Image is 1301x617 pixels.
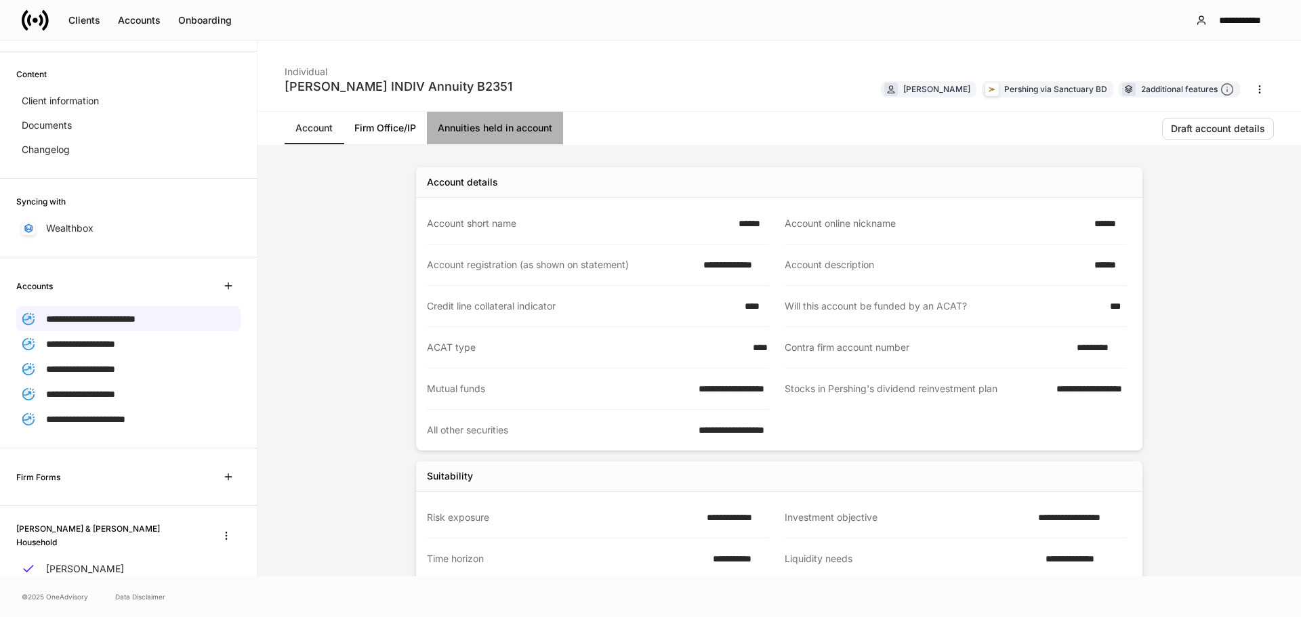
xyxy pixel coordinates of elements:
[16,557,241,581] a: [PERSON_NAME]
[427,552,705,566] div: Time horizon
[1171,124,1265,133] div: Draft account details
[427,423,690,437] div: All other securities
[427,258,695,272] div: Account registration (as shown on statement)
[785,217,1086,230] div: Account online nickname
[46,562,124,576] p: [PERSON_NAME]
[285,79,512,95] div: [PERSON_NAME] INDIV Annuity B2351
[16,471,60,484] h6: Firm Forms
[1141,83,1234,97] div: 2 additional features
[427,112,563,144] a: Annuities held in account
[785,299,1102,313] div: Will this account be funded by an ACAT?
[16,89,241,113] a: Client information
[22,119,72,132] p: Documents
[785,382,1048,396] div: Stocks in Pershing's dividend reinvestment plan
[16,113,241,137] a: Documents
[22,143,70,156] p: Changelog
[16,216,241,240] a: Wealthbox
[16,195,66,208] h6: Syncing with
[427,299,737,313] div: Credit line collateral indicator
[427,469,473,483] div: Suitability
[903,83,970,95] div: [PERSON_NAME]
[785,511,1030,524] div: Investment objective
[785,258,1086,272] div: Account description
[118,16,161,25] div: Accounts
[344,112,427,144] a: Firm Office/IP
[427,175,498,189] div: Account details
[68,16,100,25] div: Clients
[109,9,169,31] button: Accounts
[16,280,53,293] h6: Accounts
[285,112,344,144] a: Account
[785,552,1037,566] div: Liquidity needs
[1004,83,1107,95] div: Pershing via Sanctuary BD
[1162,118,1274,140] button: Draft account details
[178,16,232,25] div: Onboarding
[22,591,88,602] span: © 2025 OneAdvisory
[427,382,690,396] div: Mutual funds
[285,57,512,79] div: Individual
[785,341,1069,354] div: Contra firm account number
[46,221,94,235] p: Wealthbox
[22,94,99,108] p: Client information
[115,591,165,602] a: Data Disclaimer
[427,511,699,524] div: Risk exposure
[16,68,47,81] h6: Content
[16,137,241,162] a: Changelog
[427,341,745,354] div: ACAT type
[169,9,241,31] button: Onboarding
[427,217,730,230] div: Account short name
[60,9,109,31] button: Clients
[16,522,201,548] h6: [PERSON_NAME] & [PERSON_NAME] Household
